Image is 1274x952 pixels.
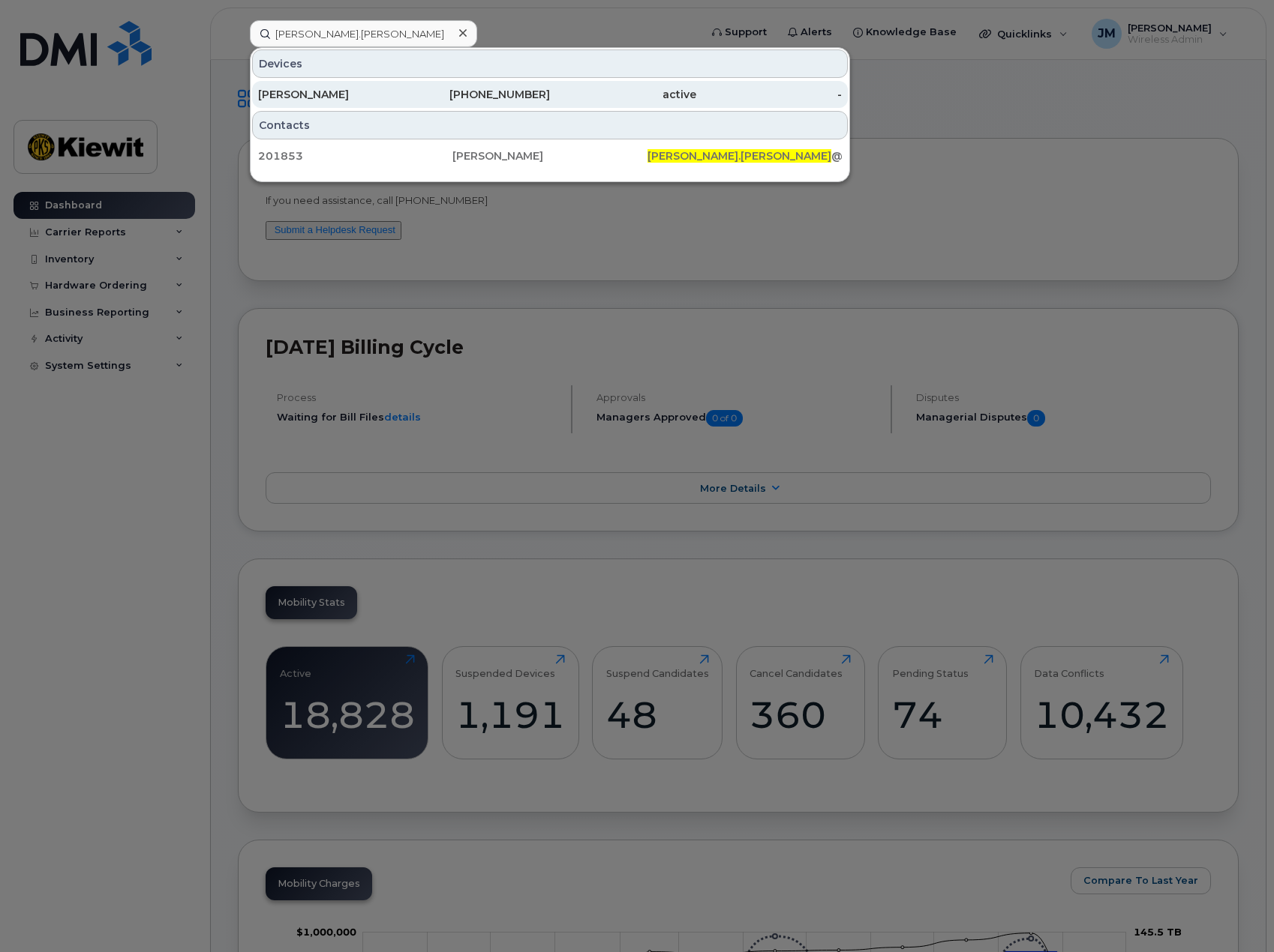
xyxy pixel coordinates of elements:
div: [PERSON_NAME] [258,87,404,102]
div: - [696,87,843,102]
div: Contacts [252,111,848,139]
div: Devices [252,49,848,78]
div: [PHONE_NUMBER] [404,87,551,102]
a: [PERSON_NAME][PHONE_NUMBER]active- [252,81,848,108]
div: @[PERSON_NAME][DOMAIN_NAME] [648,148,842,163]
span: [PERSON_NAME].[PERSON_NAME] [648,149,831,163]
iframe: Messenger Launcher [1209,887,1263,941]
div: [PERSON_NAME] [452,148,647,163]
div: 201853 [258,148,452,163]
a: 201853[PERSON_NAME][PERSON_NAME].[PERSON_NAME]@[PERSON_NAME][DOMAIN_NAME] [252,142,848,169]
div: active [550,87,696,102]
